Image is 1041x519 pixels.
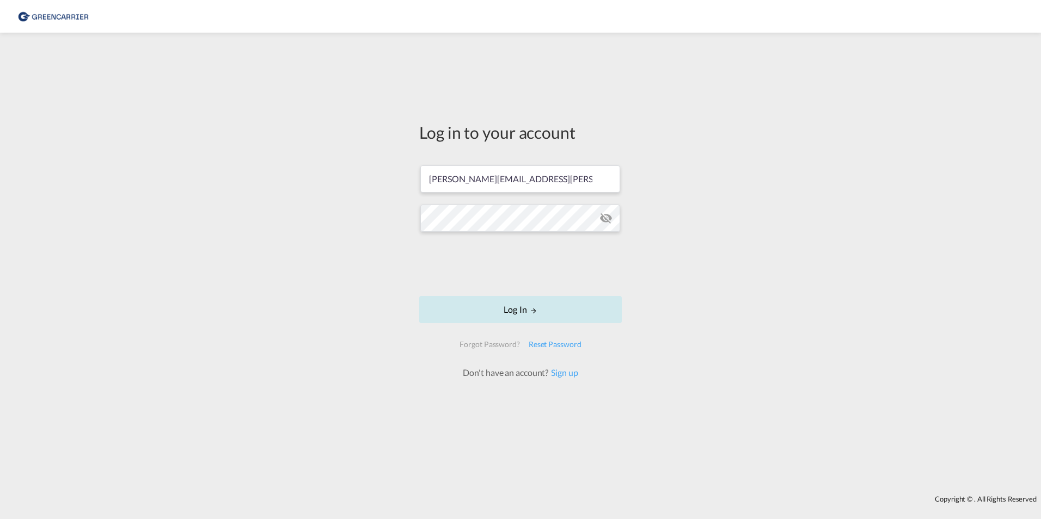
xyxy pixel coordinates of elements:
iframe: reCAPTCHA [438,243,603,285]
div: Don't have an account? [451,367,590,379]
md-icon: icon-eye-off [599,212,613,225]
button: LOGIN [419,296,622,323]
div: Forgot Password? [455,335,524,354]
input: Enter email/phone number [420,165,620,193]
a: Sign up [548,367,578,378]
div: Log in to your account [419,121,622,144]
div: Reset Password [524,335,586,354]
img: e39c37208afe11efa9cb1d7a6ea7d6f5.png [16,4,90,29]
